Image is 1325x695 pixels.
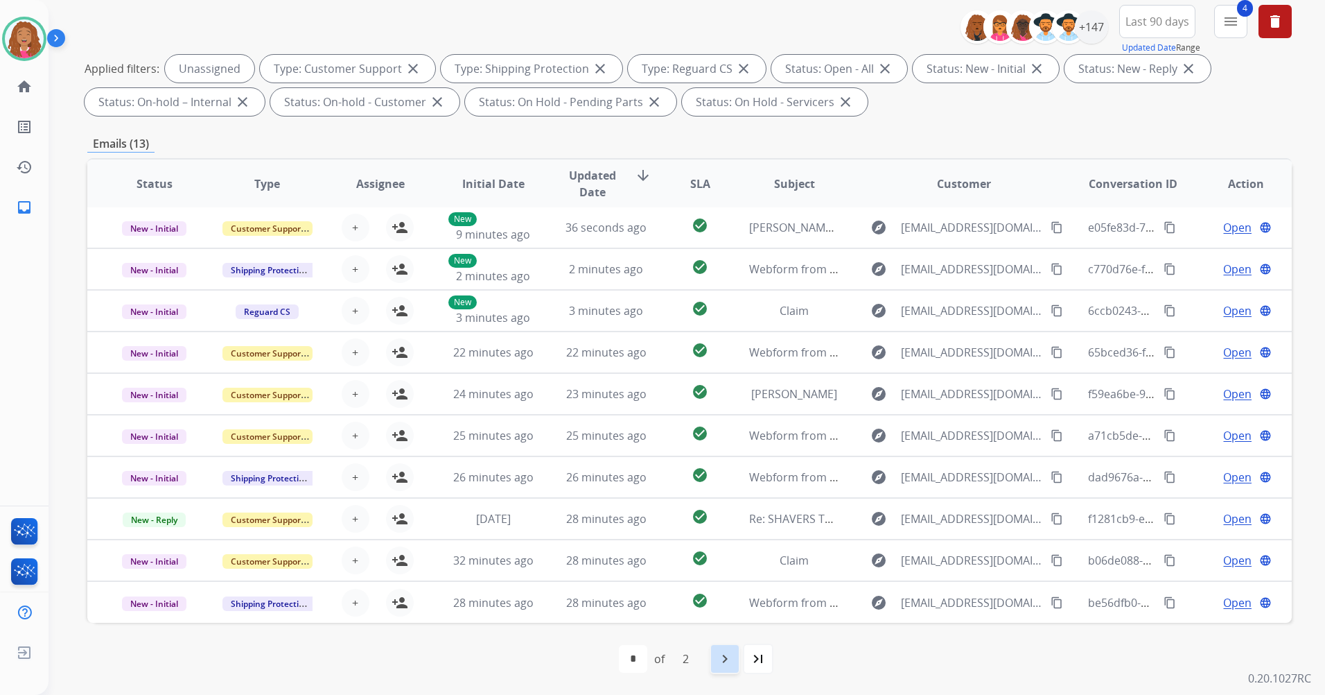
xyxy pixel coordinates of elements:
div: Status: On-hold - Customer [270,88,459,116]
div: Unassigned [165,55,254,83]
mat-icon: content_copy [1164,597,1176,609]
mat-icon: language [1259,346,1272,359]
span: + [352,386,358,402]
span: + [352,510,358,527]
mat-icon: language [1259,554,1272,567]
span: Open [1223,302,1252,319]
mat-icon: person_add [392,427,408,444]
div: of [654,651,665,667]
span: SLA [690,175,710,192]
span: 22 minutes ago [566,345,647,360]
button: Updated Date [1122,42,1176,53]
mat-icon: content_copy [1051,388,1063,400]
div: Status: On Hold - Servicers [682,88,868,116]
div: Status: On-hold – Internal [85,88,265,116]
mat-icon: explore [870,219,887,236]
span: Customer Support [222,346,313,361]
mat-icon: content_copy [1051,429,1063,442]
mat-icon: last_page [750,651,766,667]
span: 28 minutes ago [566,553,647,568]
span: 3 minutes ago [456,310,530,325]
mat-icon: content_copy [1164,304,1176,317]
p: 0.20.1027RC [1248,670,1311,687]
mat-icon: content_copy [1164,388,1176,400]
button: + [342,505,369,533]
mat-icon: inbox [16,199,33,216]
span: [EMAIL_ADDRESS][DOMAIN_NAME] [901,261,1043,277]
mat-icon: check_circle [692,425,708,442]
span: Reguard CS [236,304,299,319]
div: Status: New - Initial [913,55,1059,83]
img: avatar [5,19,44,58]
span: [EMAIL_ADDRESS][DOMAIN_NAME] [901,302,1043,319]
span: [PERSON_NAME] picture [749,220,875,235]
span: [EMAIL_ADDRESS][DOMAIN_NAME] [901,427,1043,444]
span: Shipping Protection [222,263,317,277]
span: New - Initial [122,554,186,569]
span: 28 minutes ago [566,595,647,610]
div: Type: Customer Support [260,55,435,83]
button: + [342,380,369,408]
button: Last 90 days [1119,5,1195,38]
span: + [352,594,358,611]
span: 22 minutes ago [453,345,534,360]
mat-icon: language [1259,597,1272,609]
mat-icon: explore [870,302,887,319]
span: [EMAIL_ADDRESS][DOMAIN_NAME] [901,510,1043,527]
mat-icon: check_circle [692,217,708,234]
div: 2 [672,645,700,673]
span: f59ea6be-9071-4b8f-a0de-b6a95d8a6ac7 [1088,386,1299,402]
span: Webform from [EMAIL_ADDRESS][DOMAIN_NAME] on [DATE] [749,345,1063,360]
span: New - Reply [123,513,186,527]
mat-icon: arrow_downward [635,167,651,184]
button: 4 [1214,5,1247,38]
mat-icon: language [1259,304,1272,317]
mat-icon: list_alt [16,119,33,135]
mat-icon: language [1259,388,1272,400]
button: + [342,422,369,449]
mat-icon: close [735,60,752,77]
span: + [352,469,358,486]
mat-icon: content_copy [1164,346,1176,359]
span: 65bced36-f7a6-4c63-8a65-2bdbd6e5e2a3 [1088,345,1301,360]
mat-icon: home [16,78,33,95]
span: [EMAIL_ADDRESS][DOMAIN_NAME] [901,386,1043,402]
th: Action [1179,160,1292,208]
span: New - Initial [122,304,186,319]
span: Open [1223,469,1252,486]
span: 36 seconds ago [565,220,647,235]
span: + [352,261,358,277]
span: Open [1223,427,1252,444]
mat-icon: close [646,94,662,110]
span: [EMAIL_ADDRESS][DOMAIN_NAME] [901,219,1043,236]
span: Open [1223,594,1252,611]
span: + [352,219,358,236]
span: 2 minutes ago [456,268,530,284]
span: New - Initial [122,263,186,277]
mat-icon: explore [870,510,887,527]
span: 32 minutes ago [453,553,534,568]
span: 28 minutes ago [566,511,647,526]
mat-icon: check_circle [692,259,708,275]
button: + [342,589,369,617]
mat-icon: check_circle [692,508,708,525]
mat-icon: delete [1267,13,1283,30]
button: + [342,547,369,574]
span: Open [1223,386,1252,402]
span: [DATE] [476,511,511,526]
mat-icon: language [1259,263,1272,275]
span: Open [1223,261,1252,277]
mat-icon: language [1259,471,1272,483]
p: New [448,254,477,268]
span: be56dfb0-6c45-42f7-938b-5d60b376f46e [1088,595,1297,610]
span: Updated Date [561,167,624,200]
span: Subject [774,175,815,192]
span: New - Initial [122,346,186,361]
span: Re: SHAVERS TALLEY CLAIM [749,511,890,526]
span: 23 minutes ago [566,386,647,402]
mat-icon: close [1180,60,1197,77]
span: 25 minutes ago [566,428,647,443]
span: Open [1223,510,1252,527]
mat-icon: content_copy [1164,263,1176,275]
mat-icon: check_circle [692,300,708,317]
